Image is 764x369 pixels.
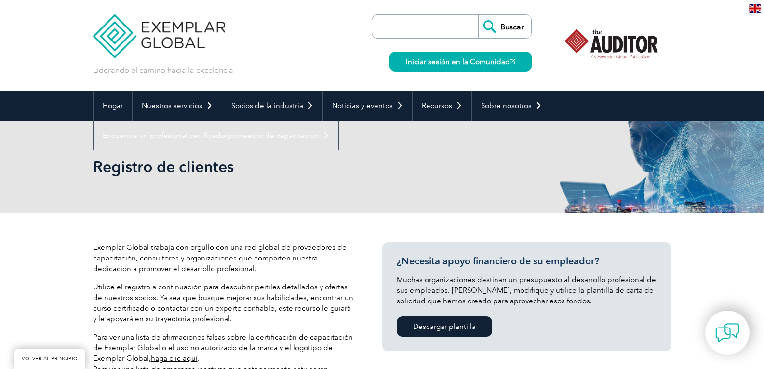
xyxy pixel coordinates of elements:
font: Muchas organizaciones destinan un presupuesto al desarrollo profesional de sus empleados. [PERSON... [397,275,656,305]
font: Descargar plantilla [413,322,476,331]
img: en [749,4,761,13]
a: VOLVER AL PRINCIPIO [14,349,85,369]
a: Socios de la industria [222,91,322,121]
font: Registro de clientes [93,157,234,176]
font: Utilice el registro a continuación para descubrir perfiles detallados y ofertas de nuestros socio... [93,283,353,323]
font: Iniciar sesión en la Comunidad [406,57,510,66]
img: contact-chat.png [715,321,739,345]
a: Encuentre un profesional certificado/proveedor de capacitación [94,121,338,150]
a: Recursos [413,91,471,121]
a: Nuestros servicios [133,91,222,121]
a: Iniciar sesión en la Comunidad [389,52,532,72]
a: Noticias y eventos [323,91,412,121]
font: Encuentre un profesional certificado/proveedor de capacitación [103,131,319,140]
font: Noticias y eventos [332,101,393,110]
a: Descargar plantilla [397,316,492,337]
font: Sobre nosotros [481,101,532,110]
font: Para ver una lista de afirmaciones falsas sobre la certificación de capacitación de Exemplar Glob... [93,333,353,363]
font: Exemplar Global trabaja con orgullo con una red global de proveedores de capacitación, consultore... [93,243,347,273]
font: Nuestros servicios [142,101,202,110]
font: Hogar [103,101,123,110]
img: open_square.png [510,59,515,64]
font: VOLVER AL PRINCIPIO [22,356,78,362]
input: Buscar [478,15,531,38]
a: haga clic aquí [151,354,198,363]
a: Hogar [94,91,132,121]
font: . [198,354,200,363]
font: ¿Necesita apoyo financiero de su empleador? [397,255,599,267]
font: Socios de la industria [231,101,303,110]
font: Recursos [422,101,452,110]
font: Liderando el camino hacia la excelencia [93,66,233,75]
a: Sobre nosotros [472,91,551,121]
